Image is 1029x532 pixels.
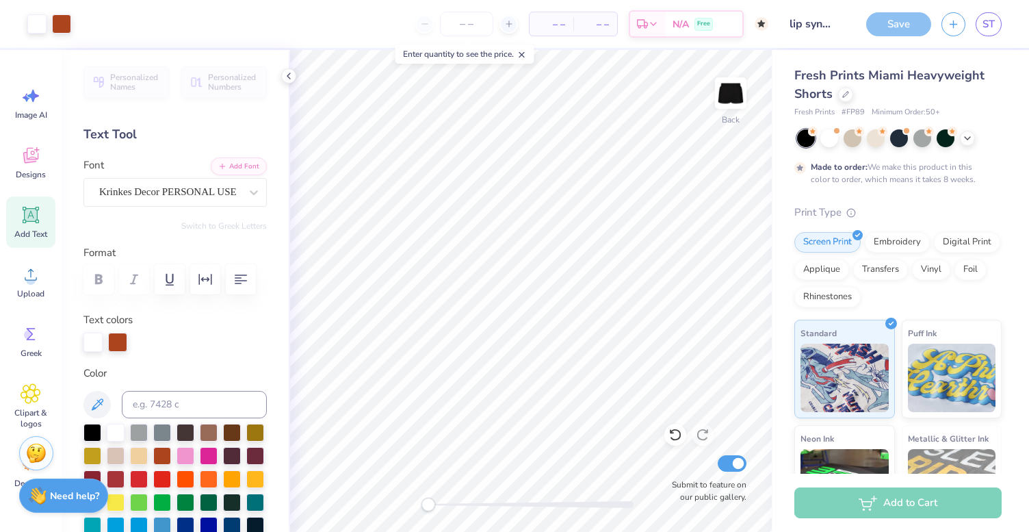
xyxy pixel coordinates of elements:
[440,12,493,36] input: – –
[83,157,104,173] label: Font
[122,391,267,418] input: e.g. 7428 c
[811,161,979,186] div: We make this product in this color to order, which means it takes 8 weeks.
[395,45,534,64] div: Enter quantity to see the price.
[908,431,989,446] span: Metallic & Glitter Ink
[50,490,99,503] strong: Need help?
[83,245,267,261] label: Format
[794,232,861,253] div: Screen Print
[908,344,996,412] img: Puff Ink
[912,259,950,280] div: Vinyl
[83,312,133,328] label: Text colors
[17,288,44,299] span: Upload
[800,344,889,412] img: Standard
[8,407,53,429] span: Clipart & logos
[794,259,849,280] div: Applique
[538,17,565,31] span: – –
[842,107,865,118] span: # FP89
[954,259,987,280] div: Foil
[421,498,435,511] div: Accessibility label
[181,66,267,98] button: Personalized Numbers
[934,232,1000,253] div: Digital Print
[83,366,267,381] label: Color
[800,449,889,518] img: Neon Ink
[794,67,985,102] span: Fresh Prints Miami Heavyweight Shorts
[722,114,740,126] div: Back
[14,478,47,489] span: Decorate
[110,73,161,92] span: Personalized Names
[800,326,837,340] span: Standard
[211,157,267,175] button: Add Font
[664,479,746,503] label: Submit to feature on our public gallery.
[908,449,996,518] img: Metallic & Glitter Ink
[15,110,47,121] span: Image AI
[976,12,1002,36] a: ST
[673,17,689,31] span: N/A
[208,73,259,92] span: Personalized Numbers
[800,431,834,446] span: Neon Ink
[717,79,744,107] img: Back
[794,287,861,307] div: Rhinestones
[853,259,908,280] div: Transfers
[794,107,835,118] span: Fresh Prints
[83,125,267,144] div: Text Tool
[83,66,169,98] button: Personalized Names
[582,17,609,31] span: – –
[908,326,937,340] span: Puff Ink
[811,162,868,173] strong: Made to order:
[14,229,47,240] span: Add Text
[865,232,930,253] div: Embroidery
[21,348,42,359] span: Greek
[181,220,267,231] button: Switch to Greek Letters
[779,10,846,38] input: Untitled Design
[794,205,1002,220] div: Print Type
[16,169,46,180] span: Designs
[872,107,940,118] span: Minimum Order: 50 +
[982,16,995,32] span: ST
[697,19,710,29] span: Free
